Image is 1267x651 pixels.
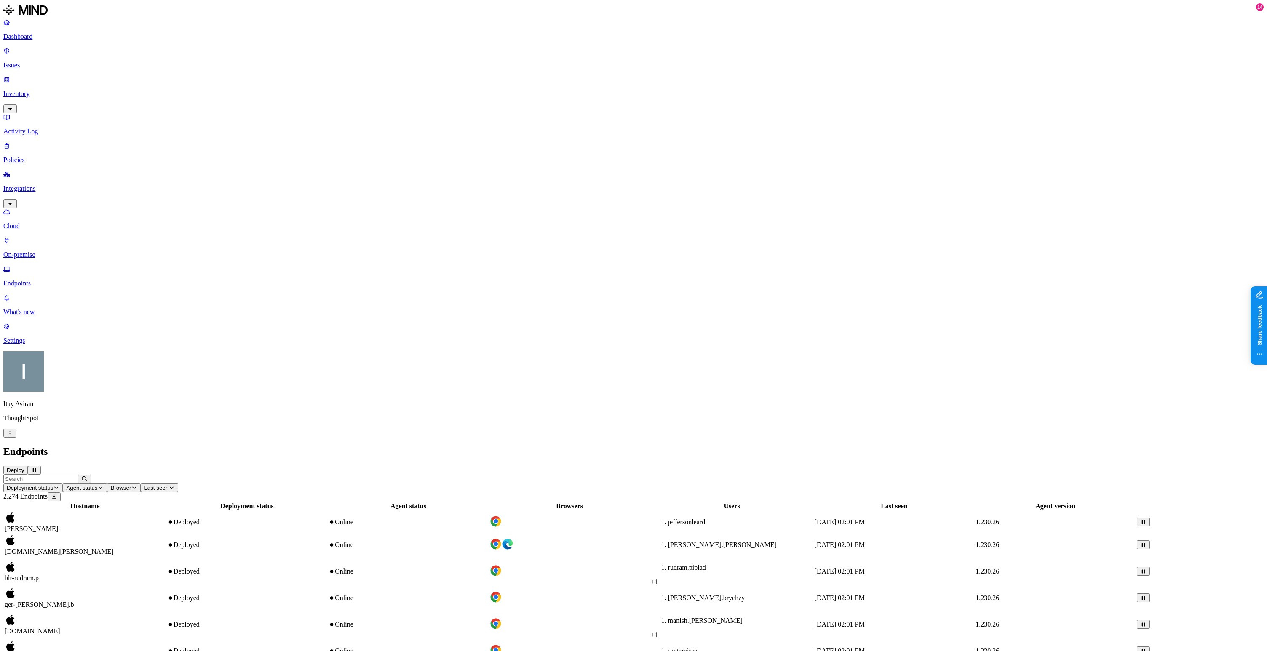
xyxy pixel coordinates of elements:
a: Settings [3,323,1264,344]
a: On-premise [3,237,1264,259]
span: [DOMAIN_NAME] [5,627,60,635]
div: Browsers [490,502,650,510]
span: jeffersonleard [668,518,706,526]
span: Last seen [144,485,168,491]
span: 2,274 Endpoints [3,493,48,500]
img: chrome.svg [490,591,502,603]
p: Endpoints [3,280,1264,287]
span: [PERSON_NAME].brychzy [668,594,745,601]
div: Deployed [167,568,327,575]
img: edge.svg [502,538,513,550]
p: Settings [3,337,1264,344]
div: Deployment status [167,502,327,510]
img: chrome.svg [490,515,502,527]
span: 1.230.26 [976,568,999,575]
span: Browser [110,485,131,491]
div: Deployed [167,518,327,526]
div: Agent status [329,502,488,510]
p: ThoughtSpot [3,414,1264,422]
h2: Endpoints [3,446,1264,457]
a: Issues [3,47,1264,69]
span: [DATE] 02:01 PM [815,594,865,601]
div: Agent version [976,502,1135,510]
span: Deployment status [7,485,53,491]
span: [PERSON_NAME].[PERSON_NAME] [668,541,777,548]
p: What's new [3,308,1264,316]
a: Cloud [3,208,1264,230]
span: manish.[PERSON_NAME] [668,617,743,624]
img: Itay Aviran [3,351,44,392]
span: Agent status [66,485,97,491]
div: Users [651,502,813,510]
p: Cloud [3,222,1264,230]
p: Activity Log [3,128,1264,135]
a: Inventory [3,76,1264,112]
span: ger-[PERSON_NAME].b [5,601,74,608]
div: Online [329,518,488,526]
a: Activity Log [3,113,1264,135]
div: Deployed [167,541,327,549]
img: macos.svg [5,614,16,626]
span: [DATE] 02:01 PM [815,518,865,526]
img: chrome.svg [490,565,502,576]
div: Last seen [815,502,974,510]
img: chrome.svg [490,618,502,630]
div: Deployed [167,621,327,628]
span: blr-rudram.p [5,574,39,582]
a: MIND [3,3,1264,19]
a: Integrations [3,171,1264,207]
div: Hostname [5,502,166,510]
img: macos.svg [5,561,16,573]
img: MIND [3,3,48,17]
span: 1.230.26 [976,621,999,628]
p: Issues [3,61,1264,69]
button: Deploy [3,466,28,475]
p: Inventory [3,90,1264,98]
p: Policies [3,156,1264,164]
span: + 1 [651,631,658,638]
span: [DATE] 02:01 PM [815,568,865,575]
span: 1.230.26 [976,541,999,548]
span: [DOMAIN_NAME][PERSON_NAME] [5,548,114,555]
a: What's new [3,294,1264,316]
p: On-premise [3,251,1264,259]
img: macos.svg [5,587,16,599]
div: 14 [1256,3,1264,11]
div: Online [329,621,488,628]
a: Dashboard [3,19,1264,40]
span: [DATE] 02:01 PM [815,541,865,548]
img: macos.svg [5,534,16,546]
div: Online [329,541,488,549]
span: [PERSON_NAME] [5,525,58,532]
img: macos.svg [5,512,16,523]
div: Deployed [167,594,327,602]
div: Online [329,568,488,575]
p: Integrations [3,185,1264,192]
a: Endpoints [3,265,1264,287]
img: chrome.svg [490,538,502,550]
span: 1.230.26 [976,594,999,601]
span: [DATE] 02:01 PM [815,621,865,628]
p: Dashboard [3,33,1264,40]
span: rudram.piplad [668,564,706,571]
input: Search [3,475,78,483]
span: + 1 [651,578,658,585]
span: 1.230.26 [976,518,999,526]
div: Online [329,594,488,602]
a: Policies [3,142,1264,164]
